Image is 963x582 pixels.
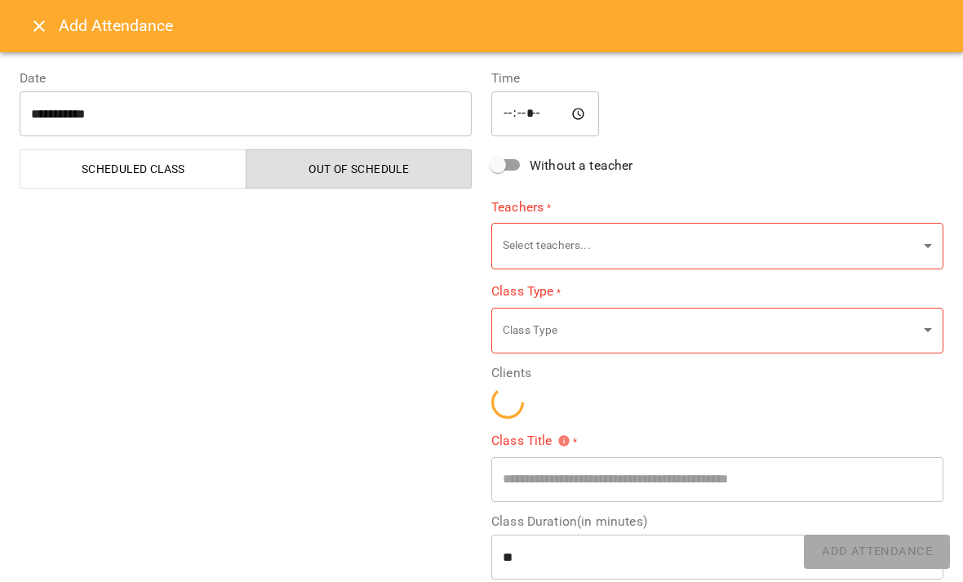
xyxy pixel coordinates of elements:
[491,198,943,216] label: Teachers
[491,282,943,301] label: Class Type
[503,238,917,254] p: Select teachers...
[246,149,473,189] button: Out of Schedule
[20,149,246,189] button: Scheduled class
[503,322,917,339] p: Class Type
[59,13,943,38] h6: Add Attendance
[491,367,943,380] label: Clients
[530,156,633,175] span: Without a teacher
[491,307,943,353] div: Class Type
[491,72,943,85] label: Time
[20,7,59,46] button: Close
[491,223,943,269] div: Select teachers...
[256,159,463,179] span: Out of Schedule
[20,72,472,85] label: Date
[557,434,570,447] svg: Please specify class title or select clients
[30,159,237,179] span: Scheduled class
[491,515,943,528] label: Class Duration(in minutes)
[491,434,570,447] span: Class Title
